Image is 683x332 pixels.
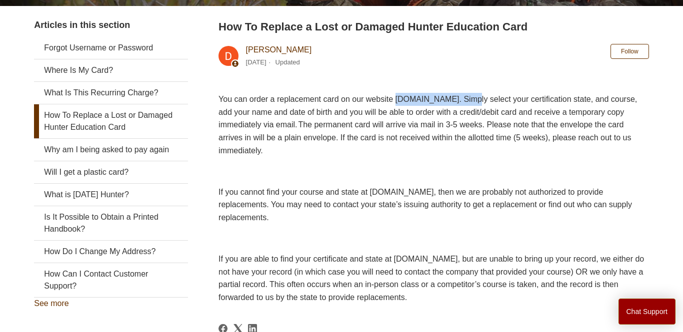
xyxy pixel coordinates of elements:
[34,59,187,81] a: Where Is My Card?
[34,206,187,240] a: Is It Possible to Obtain a Printed Handbook?
[34,20,130,30] span: Articles in this section
[218,18,649,35] h2: How To Replace a Lost or Damaged Hunter Education Card
[218,255,644,302] span: If you are able to find your certificate and state at [DOMAIN_NAME], but are unable to bring up y...
[246,58,266,66] time: 03/04/2024, 10:49
[34,263,187,297] a: How Can I Contact Customer Support?
[618,299,676,325] button: Chat Support
[34,241,187,263] a: How Do I Change My Address?
[610,44,649,59] button: Follow Article
[34,139,187,161] a: Why am I being asked to pay again
[218,95,637,154] span: You can order a replacement card on our website [DOMAIN_NAME]. Simply select your certification s...
[34,299,68,308] a: See more
[246,45,312,54] a: [PERSON_NAME]
[34,184,187,206] a: What is [DATE] Hunter?
[34,37,187,59] a: Forgot Username or Password
[218,188,632,222] span: If you cannot find your course and state at [DOMAIN_NAME], then we are probably not authorized to...
[34,82,187,104] a: What Is This Recurring Charge?
[275,58,300,66] li: Updated
[34,161,187,183] a: Will I get a plastic card?
[34,104,187,138] a: How To Replace a Lost or Damaged Hunter Education Card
